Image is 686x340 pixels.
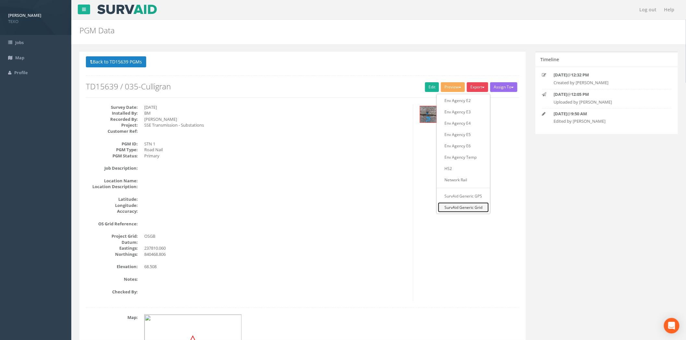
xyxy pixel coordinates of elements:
[15,40,24,45] span: Jobs
[438,118,489,128] a: Env Agency E4
[438,175,489,185] a: Network Rail
[571,111,587,117] strong: 9:50 AM
[441,82,465,92] button: Preview
[14,70,28,75] span: Profile
[8,18,63,25] span: TEXO
[554,91,567,97] strong: [DATE]
[438,141,489,151] a: Env Agency E6
[554,99,660,105] p: Uploaded by [PERSON_NAME]
[438,107,489,117] a: Env Agency E3
[425,82,439,92] a: Edit
[144,251,408,257] dd: 840468.806
[554,118,660,124] p: Edited by [PERSON_NAME]
[554,111,567,117] strong: [DATE]
[8,12,41,18] strong: [PERSON_NAME]
[86,178,138,184] dt: Location Name:
[86,239,138,245] dt: Datum:
[438,164,489,174] a: HS2
[15,55,24,61] span: Map
[86,184,138,190] dt: Location Description:
[86,147,138,153] dt: PGM Type:
[438,202,489,212] a: SurvAid Generic Grid
[8,11,63,24] a: [PERSON_NAME] TEXO
[144,153,408,159] dd: Primary
[420,106,436,122] img: 7c4ed75b-81a4-c9a2-9390-b2609b1ee590_127f24a4-6dab-3217-296a-f0f00cb43087_thumb.jpg
[86,128,138,134] dt: Customer Ref:
[144,116,408,122] dd: [PERSON_NAME]
[540,57,559,62] h5: Timeline
[144,147,408,153] dd: Road Nail
[438,96,489,106] a: Env Agency E2
[438,191,489,201] a: SurvAid Generic GPS
[554,72,660,78] p: @
[86,153,138,159] dt: PGM Status:
[571,72,589,78] strong: 12:32 PM
[86,245,138,251] dt: Eastings:
[86,202,138,209] dt: Longitude:
[86,289,138,295] dt: Checked By:
[144,110,408,116] dd: BM
[86,264,138,270] dt: Elevation:
[571,91,589,97] strong: 12:05 PM
[86,56,146,67] button: Back to TD15639 PGMs
[554,111,660,117] p: @
[438,130,489,140] a: Env Agency E5
[86,82,519,91] h2: TD15639 / 035-Culligran
[438,152,489,162] a: Env Agency Temp
[554,72,567,78] strong: [DATE]
[86,122,138,128] dt: Project:
[86,314,138,321] dt: Map:
[554,91,660,97] p: @
[86,110,138,116] dt: Installed By:
[467,82,488,92] button: Export
[86,104,138,110] dt: Survey Date:
[144,122,408,128] dd: SSE Transmission - Substations
[144,264,408,270] dd: 68.508
[144,141,408,147] dd: STN 1
[86,221,138,227] dt: OS Grid Reference:
[79,26,576,35] h2: PGM Data
[490,82,517,92] button: Assign To
[144,104,408,110] dd: [DATE]
[86,251,138,257] dt: Northings:
[86,141,138,147] dt: PGM ID:
[86,233,138,239] dt: Project Grid:
[86,116,138,122] dt: Recorded By:
[554,80,660,86] p: Created by [PERSON_NAME]
[86,196,138,202] dt: Latitude:
[86,165,138,171] dt: Job Description:
[664,318,680,334] div: Open Intercom Messenger
[144,245,408,251] dd: 237810.060
[144,233,408,239] dd: OSGB
[86,208,138,214] dt: Accuracy:
[86,276,138,282] dt: Notes:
